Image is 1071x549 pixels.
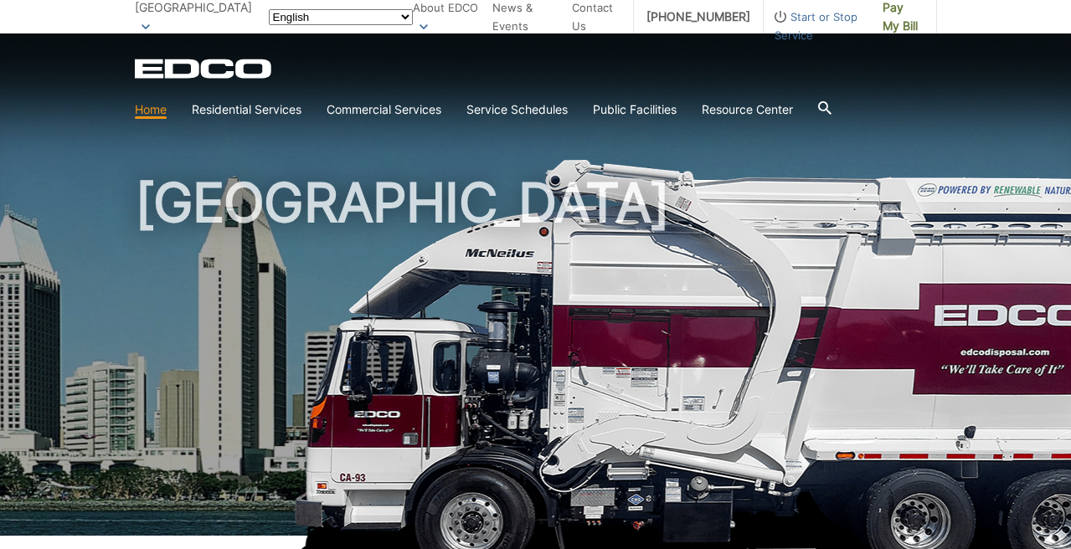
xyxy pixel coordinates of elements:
a: Resource Center [702,100,793,119]
a: Residential Services [192,100,301,119]
h1: [GEOGRAPHIC_DATA] [135,176,937,543]
a: Public Facilities [593,100,677,119]
select: Select a language [269,9,413,25]
a: EDCD logo. Return to the homepage. [135,59,274,79]
a: Commercial Services [327,100,441,119]
a: Home [135,100,167,119]
a: Service Schedules [466,100,568,119]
